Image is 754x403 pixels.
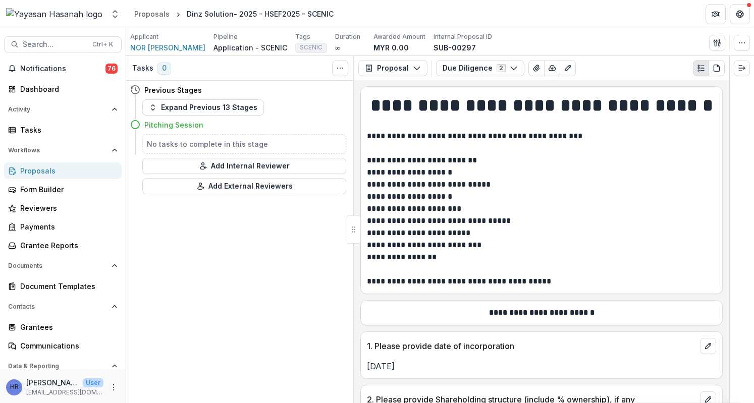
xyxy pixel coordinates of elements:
button: Open Workflows [4,142,122,158]
span: Notifications [20,65,105,73]
div: Dinz Solution- 2025 - HSEF2025 - SCENIC [187,9,334,19]
p: Application - SCENIC [213,42,287,53]
div: Document Templates [20,281,114,292]
a: Document Templates [4,278,122,295]
button: Open Activity [4,101,122,118]
button: Toggle View Cancelled Tasks [332,60,348,76]
a: Form Builder [4,181,122,198]
button: More [107,381,120,393]
a: Proposals [130,7,174,21]
button: Notifications76 [4,61,122,77]
img: Yayasan Hasanah logo [6,8,102,20]
div: Payments [20,221,114,232]
div: Dashboard [20,84,114,94]
p: Pipeline [213,32,238,41]
p: [EMAIL_ADDRESS][DOMAIN_NAME] [26,388,103,397]
a: Grantee Reports [4,237,122,254]
a: NOR [PERSON_NAME] [130,42,205,53]
button: Edit as form [560,60,576,76]
p: [DATE] [367,360,716,372]
h4: Previous Stages [144,85,202,95]
h4: Pitching Session [144,120,203,130]
h5: No tasks to complete in this stage [147,139,342,149]
div: Proposals [20,165,114,176]
span: 76 [105,64,118,74]
div: Tasks [20,125,114,135]
p: SUB-00297 [434,42,476,53]
div: Form Builder [20,184,114,195]
span: Data & Reporting [8,363,107,370]
button: Add External Reviewers [142,178,346,194]
a: Tasks [4,122,122,138]
div: Grantee Reports [20,240,114,251]
button: Get Help [730,4,750,24]
p: Awarded Amount [373,32,425,41]
div: Reviewers [20,203,114,213]
p: Duration [335,32,360,41]
button: Open entity switcher [108,4,122,24]
button: edit [700,338,716,354]
a: Communications [4,337,122,354]
div: Grantees [20,322,114,332]
span: 0 [157,63,171,75]
button: Open Contacts [4,299,122,315]
button: Open Data & Reporting [4,358,122,374]
button: View Attached Files [528,60,545,76]
a: Reviewers [4,200,122,216]
a: Payments [4,218,122,235]
button: Add Internal Reviewer [142,158,346,174]
button: Open Documents [4,258,122,274]
p: 1. Please provide date of incorporation [367,340,696,352]
button: Due Diligence2 [436,60,524,76]
a: Proposals [4,162,122,179]
div: Communications [20,340,114,351]
span: Workflows [8,147,107,154]
p: Applicant [130,32,158,41]
nav: breadcrumb [130,7,338,21]
span: Contacts [8,303,107,310]
button: Partners [706,4,726,24]
button: Expand right [734,60,750,76]
p: Internal Proposal ID [434,32,492,41]
span: Documents [8,262,107,269]
span: Search... [23,40,86,49]
button: Expand Previous 13 Stages [142,99,264,116]
span: Activity [8,106,107,113]
button: PDF view [709,60,725,76]
button: Proposal [358,60,427,76]
span: SCENIC [300,44,322,51]
button: Plaintext view [693,60,709,76]
p: [PERSON_NAME] [26,377,79,388]
div: Ctrl + K [90,39,115,50]
button: Search... [4,36,122,52]
a: Grantees [4,319,122,335]
p: User [83,378,103,387]
div: Proposals [134,9,170,19]
p: Tags [295,32,310,41]
h3: Tasks [132,64,153,73]
a: Dashboard [4,81,122,97]
div: Hanis Anissa binti Abd Rafar [10,384,19,390]
p: MYR 0.00 [373,42,409,53]
p: ∞ [335,42,340,53]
